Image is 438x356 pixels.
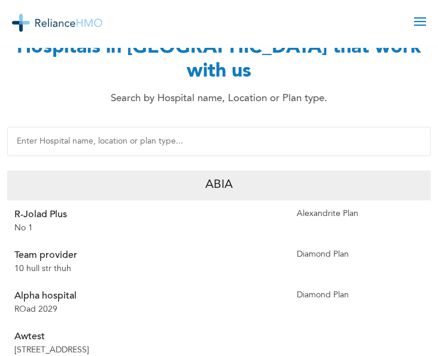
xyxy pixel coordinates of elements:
p: Abia [205,175,233,195]
p: Alpha hospital [14,289,282,303]
p: Search by Hospital name, Location or Plan type. [7,91,431,107]
p: Diamond Plan [297,248,424,260]
p: Diamond Plan [297,289,424,301]
input: Enter Hospital name, location or plan type... [7,127,431,156]
p: [STREET_ADDRESS] [14,344,282,356]
p: Team provider [14,248,282,263]
p: 10 hull str thuh [14,263,282,275]
p: R-Jolad Plus [14,208,282,222]
p: No 1 [14,222,282,234]
img: Reliance HMO's Logo [12,14,102,32]
h1: Hospitals in [GEOGRAPHIC_DATA] that work with us [7,36,431,84]
p: Awtest [14,330,282,344]
p: ROad 2029 [14,303,282,315]
p: Alexandrite Plan [297,208,424,220]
